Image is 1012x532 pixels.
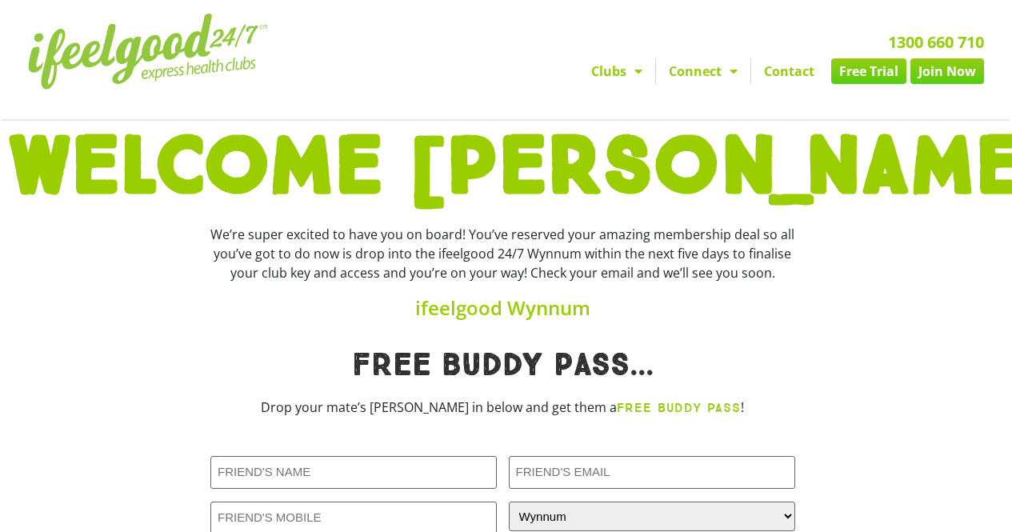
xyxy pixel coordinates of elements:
input: FRIEND'S EMAIL [509,456,795,489]
a: 1300 660 710 [888,31,984,53]
nav: Menu [368,58,984,84]
a: Join Now [910,58,984,84]
div: We’re super excited to have you on board! You’ve reserved your amazing membership deal so all you... [210,225,795,282]
h1: WELCOME [PERSON_NAME]! [8,127,1004,209]
h1: Free Buddy pass... [210,350,795,382]
h4: ifeelgood Wynnum [210,298,795,318]
a: Connect [656,58,750,84]
a: Clubs [578,58,655,84]
input: FRIEND'S NAME [210,456,497,489]
p: Drop your mate’s [PERSON_NAME] in below and get them a ! [210,398,795,418]
a: Contact [751,58,827,84]
strong: FREE BUDDY PASS [617,400,741,415]
a: Free Trial [831,58,906,84]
